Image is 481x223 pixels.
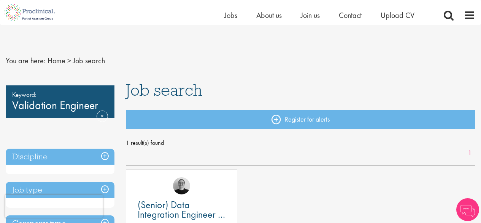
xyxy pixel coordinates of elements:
[224,10,237,20] a: Jobs
[6,182,114,198] h3: Job type
[6,56,46,66] span: You are here:
[126,110,475,129] a: Register for alerts
[381,10,414,20] a: Upload CV
[339,10,362,20] a: Contact
[138,200,225,219] a: (Senior) Data Integration Engineer - Medidata Rave Specialized
[301,10,320,20] a: Join us
[126,137,475,149] span: 1 result(s) found
[5,195,103,218] iframe: reCAPTCHA
[6,85,114,118] div: Validation Engineer
[173,177,190,194] img: Emma Pretorious
[256,10,282,20] a: About us
[464,149,475,157] a: 1
[456,198,479,221] img: Chatbot
[6,149,114,165] h3: Discipline
[67,56,71,66] span: >
[97,111,108,133] a: Remove
[73,56,105,66] span: Job search
[126,80,202,100] span: Job search
[12,89,108,100] span: Keyword:
[48,56,65,66] a: breadcrumb link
